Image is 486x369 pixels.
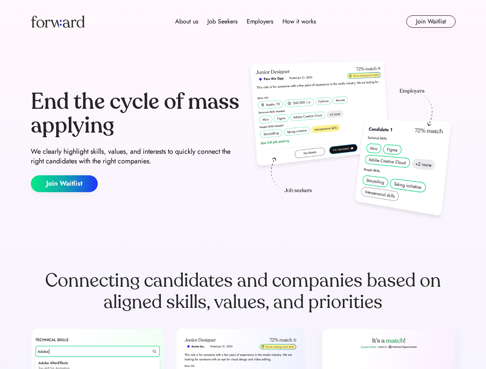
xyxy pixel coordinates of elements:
div: How it works [282,17,316,26]
div: Employers [247,17,273,26]
div: We clearly highlight skills, values, and interests to quickly connect the right candidates with t... [31,147,240,166]
button: Join Waitlist [406,15,456,28]
div: About us [175,17,198,26]
div: Job Seekers [207,17,237,26]
img: hero-image.png [246,58,456,224]
div: Connecting candidates and companies based on aligned skills, values, and priorities [31,270,456,313]
button: Join Waitlist [31,175,98,192]
img: Forward logo [31,15,85,28]
div: End the cycle of mass applying [31,90,240,137]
